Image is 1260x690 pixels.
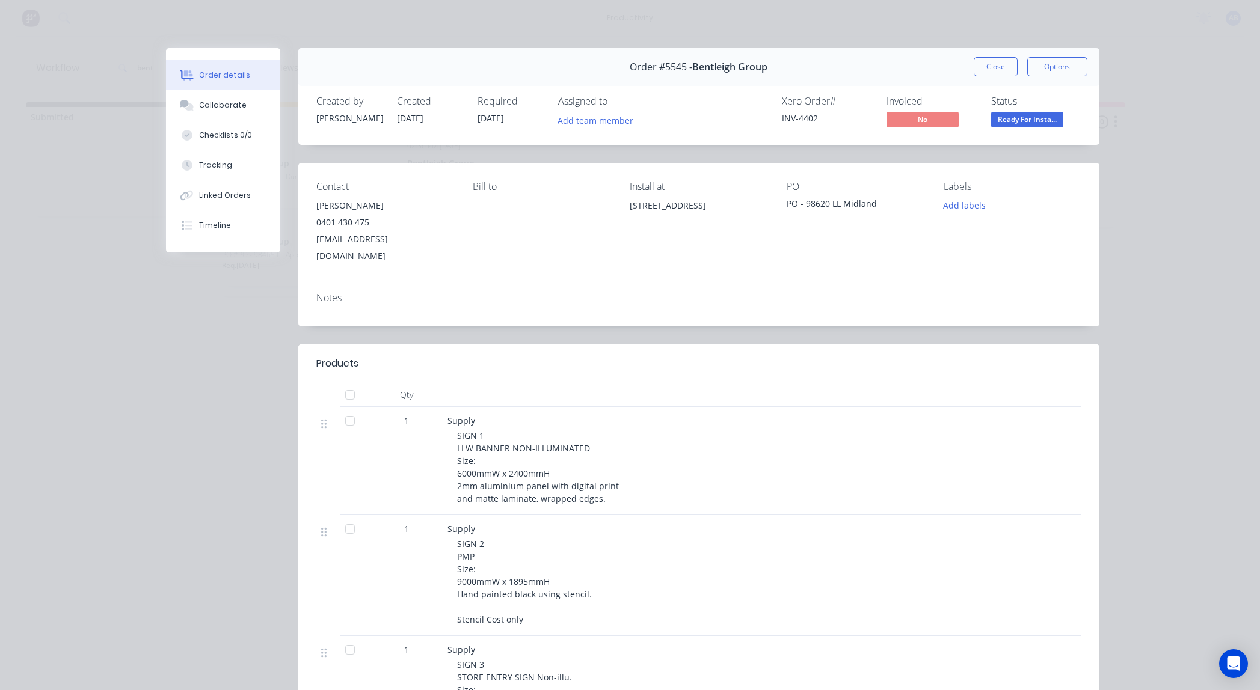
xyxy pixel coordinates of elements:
div: Checklists 0/0 [199,130,252,141]
span: SIGN 1 LLW BANNER NON-ILLUMINATED Size: 6000mmW x 2400mmH 2mm aluminium panel with digital print ... [457,430,619,504]
button: Checklists 0/0 [166,120,280,150]
button: Collaborate [166,90,280,120]
span: Order #5545 - [630,61,692,73]
div: PO [787,181,924,192]
span: 1 [404,414,409,427]
div: Qty [370,383,443,407]
div: Install at [630,181,767,192]
span: No [887,112,959,127]
div: INV-4402 [782,112,872,124]
div: [STREET_ADDRESS] [630,197,767,236]
div: [PERSON_NAME]0401 430 475[EMAIL_ADDRESS][DOMAIN_NAME] [316,197,454,264]
button: Ready For Insta... [991,112,1063,130]
div: [EMAIL_ADDRESS][DOMAIN_NAME] [316,231,454,264]
button: Add labels [937,197,992,213]
button: Order details [166,60,280,90]
span: Supply [447,415,475,426]
span: [DATE] [478,112,504,124]
div: Created [397,96,463,107]
div: Open Intercom Messenger [1219,649,1248,678]
div: Labels [944,181,1081,192]
button: Close [974,57,1018,76]
div: Invoiced [887,96,977,107]
div: Tracking [199,160,232,171]
div: Xero Order # [782,96,872,107]
span: Bentleigh Group [692,61,767,73]
div: Products [316,356,358,371]
button: Add team member [551,112,639,128]
div: Notes [316,292,1081,304]
div: Contact [316,181,454,192]
div: PO - 98620 LL Midland [787,197,924,214]
div: Required [478,96,544,107]
span: [DATE] [397,112,423,124]
button: Tracking [166,150,280,180]
span: Supply [447,644,475,655]
button: Options [1027,57,1087,76]
div: 0401 430 475 [316,214,454,231]
div: Bill to [473,181,610,192]
span: Supply [447,523,475,534]
div: Status [991,96,1081,107]
span: 1 [404,522,409,535]
div: Created by [316,96,383,107]
span: 1 [404,643,409,656]
button: Timeline [166,210,280,240]
span: SIGN 2 PMP Size: 9000mmW x 1895mmH Hand painted black using stencil. Stencil Cost only [457,538,592,625]
div: Linked Orders [199,190,251,201]
div: Timeline [199,220,231,231]
div: Collaborate [199,100,247,111]
div: Order details [199,70,250,81]
div: [PERSON_NAME] [316,112,383,124]
div: [STREET_ADDRESS] [630,197,767,214]
button: Add team member [558,112,640,128]
span: Ready For Insta... [991,112,1063,127]
div: Assigned to [558,96,678,107]
div: [PERSON_NAME] [316,197,454,214]
button: Linked Orders [166,180,280,210]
